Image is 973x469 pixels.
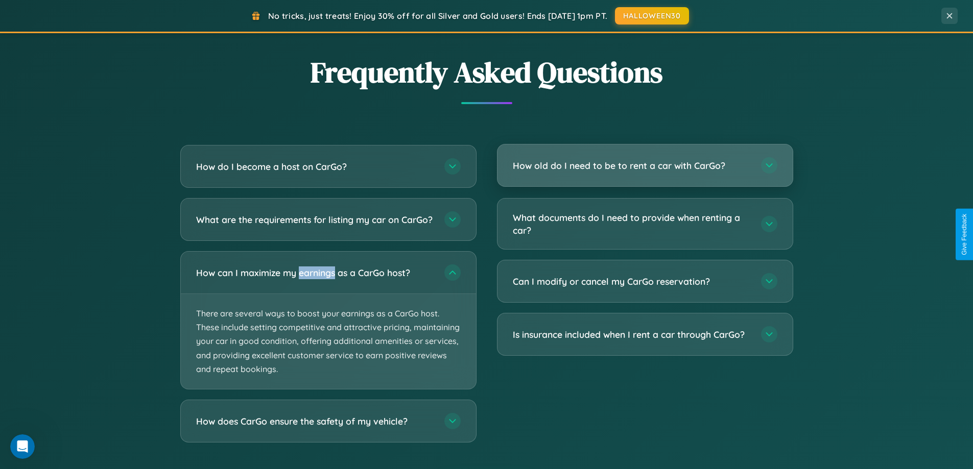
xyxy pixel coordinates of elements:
[513,159,751,172] h3: How old do I need to be to rent a car with CarGo?
[180,53,793,92] h2: Frequently Asked Questions
[268,11,607,21] span: No tricks, just treats! Enjoy 30% off for all Silver and Gold users! Ends [DATE] 1pm PT.
[961,214,968,255] div: Give Feedback
[196,266,434,279] h3: How can I maximize my earnings as a CarGo host?
[196,415,434,428] h3: How does CarGo ensure the safety of my vehicle?
[196,160,434,173] h3: How do I become a host on CarGo?
[513,328,751,341] h3: Is insurance included when I rent a car through CarGo?
[615,7,689,24] button: HALLOWEEN30
[513,275,751,288] h3: Can I modify or cancel my CarGo reservation?
[10,434,35,459] iframe: Intercom live chat
[196,213,434,226] h3: What are the requirements for listing my car on CarGo?
[181,294,476,389] p: There are several ways to boost your earnings as a CarGo host. These include setting competitive ...
[513,211,751,236] h3: What documents do I need to provide when renting a car?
